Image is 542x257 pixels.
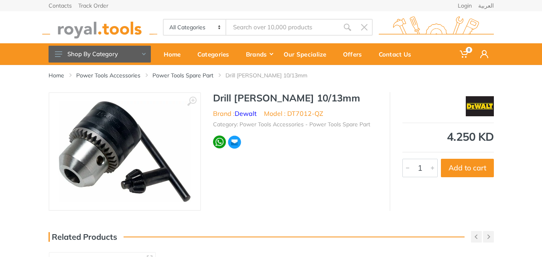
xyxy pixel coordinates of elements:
[264,109,323,118] li: Model : DT7012-QZ
[226,19,339,36] input: Site search
[76,71,140,79] a: Power Tools Accessories
[213,92,378,104] h1: Drill [PERSON_NAME] 10/13mm
[158,43,192,65] a: Home
[225,71,319,79] li: Drill [PERSON_NAME] 10/13mm
[240,46,278,63] div: Brands
[49,46,151,63] button: Shop By Category
[478,3,494,8] a: العربية
[373,46,422,63] div: Contact Us
[337,43,373,65] a: Offers
[227,135,242,149] img: ma.webp
[235,109,257,117] a: Dewalt
[42,16,157,38] img: royal.tools Logo
[213,136,226,148] img: wa.webp
[458,3,472,8] a: Login
[49,3,72,8] a: Contacts
[373,43,422,65] a: Contact Us
[152,71,213,79] a: Power Tools Spare Part
[379,16,494,38] img: royal.tools Logo
[192,46,240,63] div: Categories
[49,232,117,242] h3: Related Products
[454,43,475,65] a: 0
[466,47,472,53] span: 0
[192,43,240,65] a: Categories
[466,96,494,116] img: Dewalt
[402,131,494,142] div: 4.250 KD
[337,46,373,63] div: Offers
[49,71,494,79] nav: breadcrumb
[213,109,257,118] li: Brand :
[49,71,64,79] a: Home
[441,159,494,177] button: Add to cart
[278,46,337,63] div: Our Specialize
[78,3,108,8] a: Track Order
[158,46,192,63] div: Home
[278,43,337,65] a: Our Specialize
[213,120,370,129] li: Category: Power Tools Accessories - Power Tools Spare Part
[59,101,191,202] img: Royal Tools - Drill chuck 10/13mm
[164,20,227,35] select: Category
